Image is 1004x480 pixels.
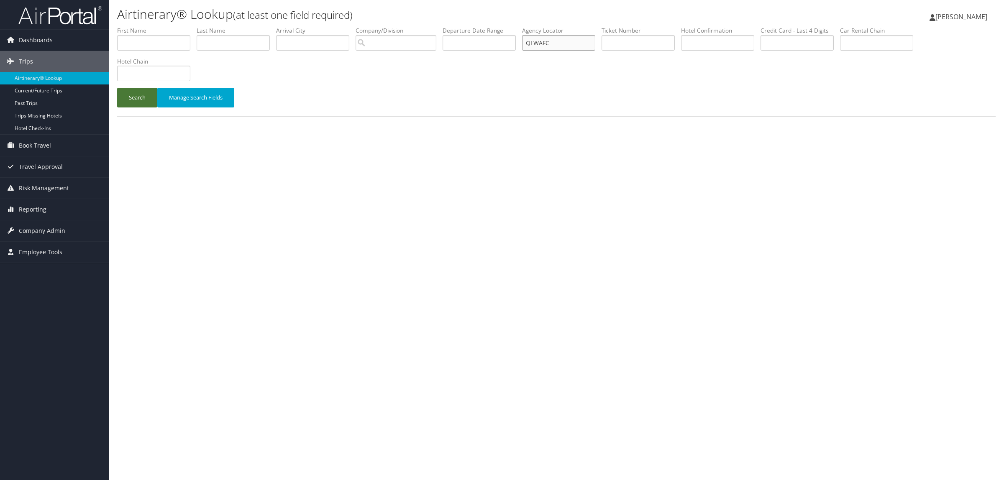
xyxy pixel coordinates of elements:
[935,12,987,21] span: [PERSON_NAME]
[19,242,62,263] span: Employee Tools
[522,26,602,35] label: Agency Locator
[19,156,63,177] span: Travel Approval
[19,220,65,241] span: Company Admin
[117,57,197,66] label: Hotel Chain
[233,8,353,22] small: (at least one field required)
[602,26,681,35] label: Ticket Number
[19,51,33,72] span: Trips
[276,26,356,35] label: Arrival City
[681,26,761,35] label: Hotel Confirmation
[197,26,276,35] label: Last Name
[930,4,996,29] a: [PERSON_NAME]
[157,88,234,107] button: Manage Search Fields
[356,26,443,35] label: Company/Division
[117,26,197,35] label: First Name
[761,26,840,35] label: Credit Card - Last 4 Digits
[19,135,51,156] span: Book Travel
[19,30,53,51] span: Dashboards
[19,178,69,199] span: Risk Management
[443,26,522,35] label: Departure Date Range
[18,5,102,25] img: airportal-logo.png
[117,5,703,23] h1: Airtinerary® Lookup
[19,199,46,220] span: Reporting
[117,88,157,107] button: Search
[840,26,919,35] label: Car Rental Chain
